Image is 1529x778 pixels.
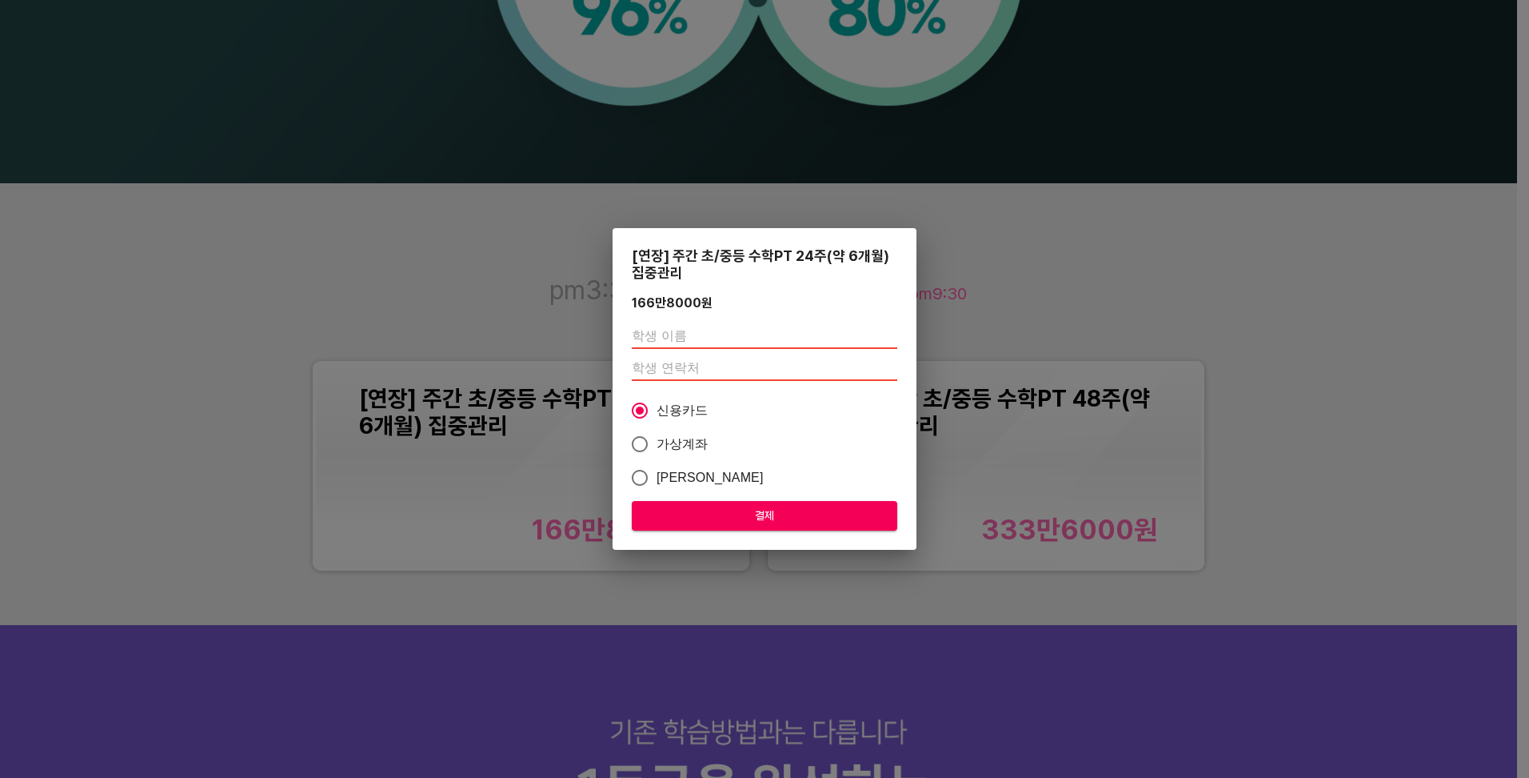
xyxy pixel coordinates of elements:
span: [PERSON_NAME] [657,468,764,487]
div: [연장] 주간 초/중등 수학PT 24주(약 6개월) 집중관리 [632,247,897,281]
button: 결제 [632,501,897,531]
span: 가상계좌 [657,435,709,454]
span: 결제 [645,506,884,526]
input: 학생 연락처 [632,355,897,381]
span: 신용카드 [657,401,709,420]
input: 학생 이름 [632,323,897,349]
div: 166만8000 원 [632,295,713,311]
